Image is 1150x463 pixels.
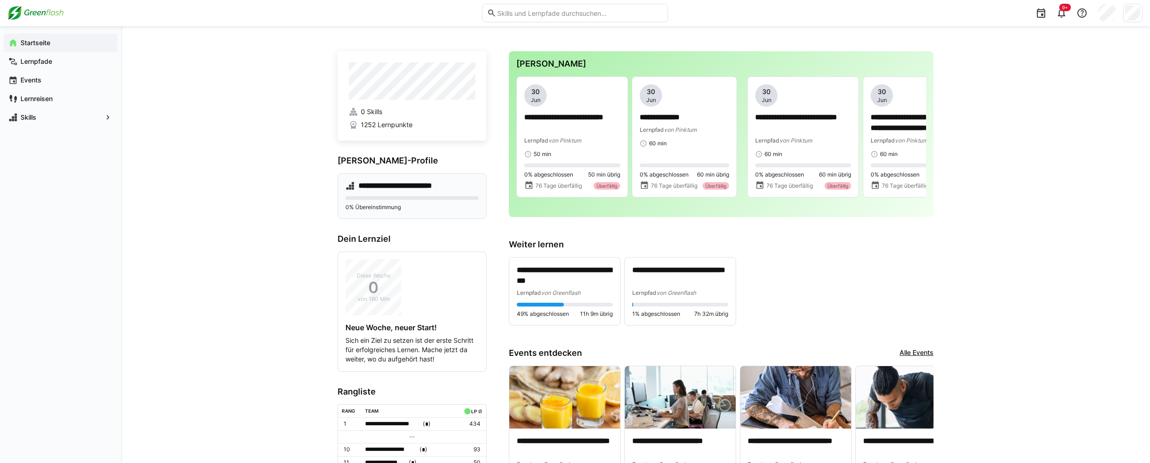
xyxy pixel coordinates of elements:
[880,150,898,158] span: 60 min
[819,171,851,178] span: 60 min übrig
[703,182,729,190] div: Überfällig
[509,239,934,250] h3: Weiter lernen
[423,419,431,429] span: ( )
[365,408,379,414] div: Team
[462,446,480,453] p: 93
[856,366,967,429] img: image
[535,182,582,190] span: 76 Tage überfällig
[871,137,895,144] span: Lernpfad
[871,171,920,178] span: 0% abgeschlossen
[580,310,613,318] span: 11h 9m übrig
[825,182,851,190] div: Überfällig
[647,87,655,96] span: 30
[694,310,728,318] span: 7h 32m übrig
[462,420,480,428] p: 434
[625,366,736,429] img: image
[755,137,779,144] span: Lernpfad
[762,87,771,96] span: 30
[345,323,479,332] h4: Neue Woche, neuer Start!
[517,310,569,318] span: 49% abgeschlossen
[524,137,548,144] span: Lernpfad
[338,156,487,166] h3: [PERSON_NAME]-Profile
[900,348,934,358] a: Alle Events
[548,137,581,144] span: von Pinktum
[349,107,475,116] a: 0 Skills
[509,366,620,429] img: image
[496,9,663,17] input: Skills und Lernpfade durchsuchen…
[524,171,573,178] span: 0% abgeschlossen
[531,96,541,104] span: Jun
[344,446,358,453] p: 10
[338,387,487,397] h3: Rangliste
[344,420,358,428] p: 1
[882,182,928,190] span: 76 Tage überfällig
[779,137,812,144] span: von Pinktum
[664,126,697,133] span: von Pinktum
[588,171,620,178] span: 50 min übrig
[338,234,487,244] h3: Dein Lernziel
[740,366,851,429] img: image
[345,336,479,364] p: Sich ein Ziel zu setzen ist der erste Schritt für erfolgreiches Lernen. Mache jetzt da weiter, wo...
[531,87,540,96] span: 30
[471,409,477,414] div: LP
[594,182,620,190] div: Überfällig
[419,445,427,455] span: ( )
[697,171,729,178] span: 60 min übrig
[541,289,581,296] span: von Greenflash
[649,140,667,147] span: 60 min
[764,150,782,158] span: 60 min
[509,348,582,358] h3: Events entdecken
[651,182,697,190] span: 76 Tage überfällig
[361,120,413,129] span: 1252 Lernpunkte
[361,107,382,116] span: 0 Skills
[877,96,887,104] span: Jun
[516,59,926,69] h3: [PERSON_NAME]
[517,289,541,296] span: Lernpfad
[640,126,664,133] span: Lernpfad
[632,289,656,296] span: Lernpfad
[478,407,482,415] a: ø
[632,310,680,318] span: 1% abgeschlossen
[766,182,813,190] span: 76 Tage überfällig
[1062,5,1068,10] span: 9+
[640,171,689,178] span: 0% abgeschlossen
[345,204,479,211] p: 0% Übereinstimmung
[878,87,886,96] span: 30
[534,150,551,158] span: 50 min
[755,171,804,178] span: 0% abgeschlossen
[762,96,771,104] span: Jun
[895,137,927,144] span: von Pinktum
[646,96,656,104] span: Jun
[656,289,696,296] span: von Greenflash
[342,408,355,414] div: Rang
